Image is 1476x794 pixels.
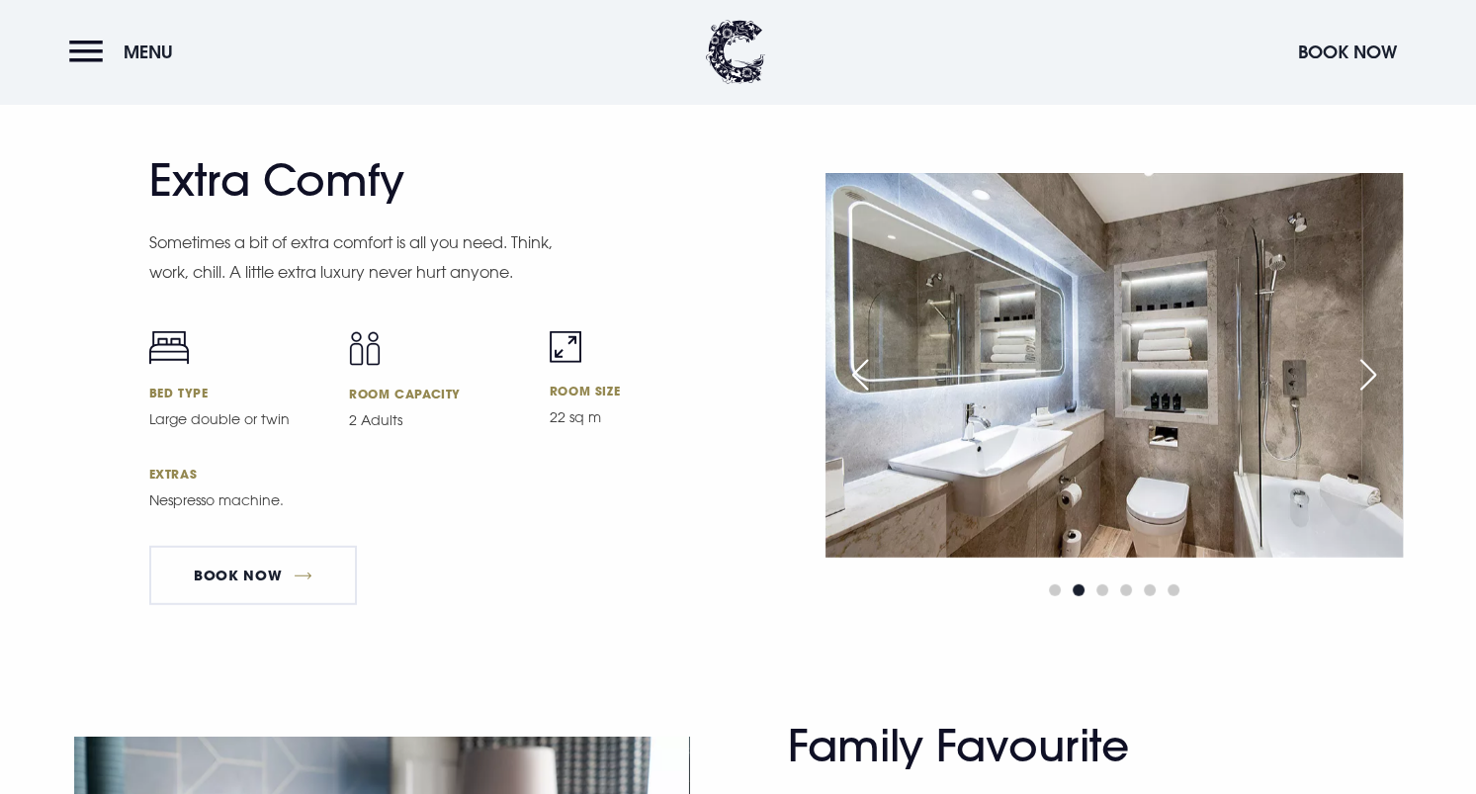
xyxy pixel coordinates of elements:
img: Hotel in Bangor Northern Ireland [825,173,1403,558]
h6: Extras [149,466,727,482]
h6: Room size [550,383,727,398]
span: Go to slide 5 [1144,584,1156,596]
span: Go to slide 4 [1120,584,1132,596]
span: Go to slide 2 [1073,584,1085,596]
p: Sometimes a bit of extra comfort is all you need. Think, work, chill. A little extra luxury never... [149,227,555,288]
img: Room size icon [550,331,581,363]
img: Bed icon [149,331,189,365]
h2: Family Favourite [788,720,1173,772]
p: Large double or twin [149,408,326,430]
h2: Extra Comfy [149,154,535,207]
img: Clandeboye Lodge [706,20,765,84]
h6: Room Capacity [349,386,526,401]
button: Book Now [1288,31,1407,73]
p: 2 Adults [349,409,526,431]
span: Menu [124,41,173,63]
p: 22 sq m [550,406,727,428]
a: Book Now [149,546,357,605]
h6: Bed Type [149,385,326,400]
button: Menu [69,31,183,73]
span: Go to slide 3 [1096,584,1108,596]
img: Capacity icon [349,331,381,366]
span: Go to slide 6 [1168,584,1179,596]
div: Previous slide [835,353,885,397]
p: Nespresso machine. [149,489,555,511]
span: Go to slide 1 [1049,584,1061,596]
div: Next slide [1344,353,1393,397]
